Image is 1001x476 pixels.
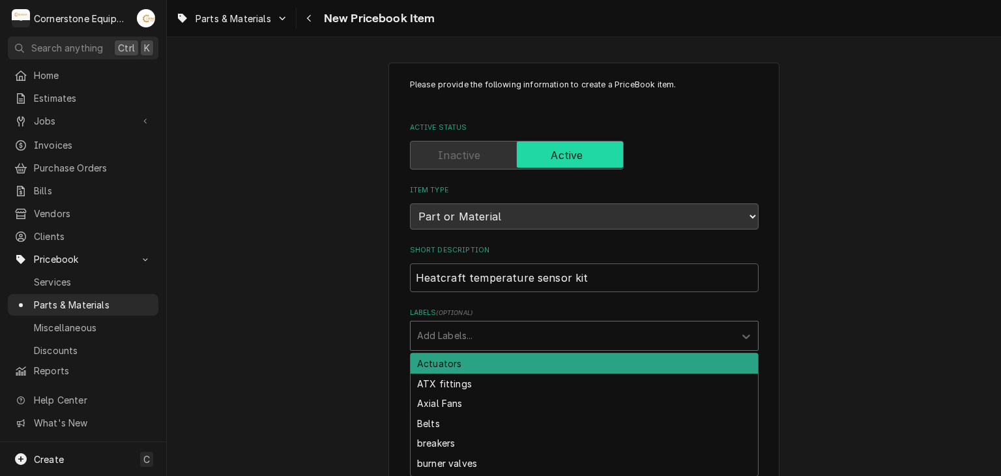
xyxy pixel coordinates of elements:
[31,41,103,55] span: Search anything
[8,248,158,270] a: Go to Pricebook
[34,114,132,128] span: Jobs
[137,9,155,27] div: Andrew Buigues's Avatar
[8,87,158,109] a: Estimates
[8,317,158,338] a: Miscellaneous
[411,374,758,394] div: ATX fittings
[410,245,759,256] label: Short Description
[8,294,158,316] a: Parts & Materials
[34,416,151,430] span: What's New
[410,123,759,133] label: Active Status
[34,454,64,465] span: Create
[410,141,759,170] div: Active
[410,185,759,229] div: Item Type
[12,9,30,27] div: Cornerstone Equipment Repair, LLC's Avatar
[34,344,152,357] span: Discounts
[8,360,158,381] a: Reports
[436,309,472,316] span: ( optional )
[34,12,130,25] div: Cornerstone Equipment Repair, LLC
[8,226,158,247] a: Clients
[34,364,152,378] span: Reports
[410,79,759,103] p: Please provide the following information to create a PriceBook item.
[12,9,30,27] div: C
[410,308,759,350] div: Labels
[411,413,758,434] div: Belts
[34,138,152,152] span: Invoices
[8,157,158,179] a: Purchase Orders
[34,230,152,243] span: Clients
[8,65,158,86] a: Home
[34,161,152,175] span: Purchase Orders
[8,389,158,411] a: Go to Help Center
[410,308,759,318] label: Labels
[34,207,152,220] span: Vendors
[410,263,759,292] input: Name used to describe this Part or Material
[34,393,151,407] span: Help Center
[34,298,152,312] span: Parts & Materials
[118,41,135,55] span: Ctrl
[8,37,158,59] button: Search anythingCtrlK
[34,275,152,289] span: Services
[144,41,150,55] span: K
[410,185,759,196] label: Item Type
[411,393,758,413] div: Axial Fans
[8,340,158,361] a: Discounts
[8,110,158,132] a: Go to Jobs
[8,134,158,156] a: Invoices
[320,10,435,27] span: New Pricebook Item
[34,252,132,266] span: Pricebook
[299,8,320,29] button: Navigate back
[8,180,158,201] a: Bills
[8,271,158,293] a: Services
[34,184,152,198] span: Bills
[410,245,759,291] div: Short Description
[143,453,150,466] span: C
[137,9,155,27] div: AB
[34,91,152,105] span: Estimates
[411,453,758,473] div: burner valves
[34,68,152,82] span: Home
[8,412,158,434] a: Go to What's New
[8,203,158,224] a: Vendors
[410,123,759,169] div: Active Status
[411,434,758,454] div: breakers
[171,8,293,29] a: Go to Parts & Materials
[196,12,271,25] span: Parts & Materials
[411,353,758,374] div: Actuators
[34,321,152,335] span: Miscellaneous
